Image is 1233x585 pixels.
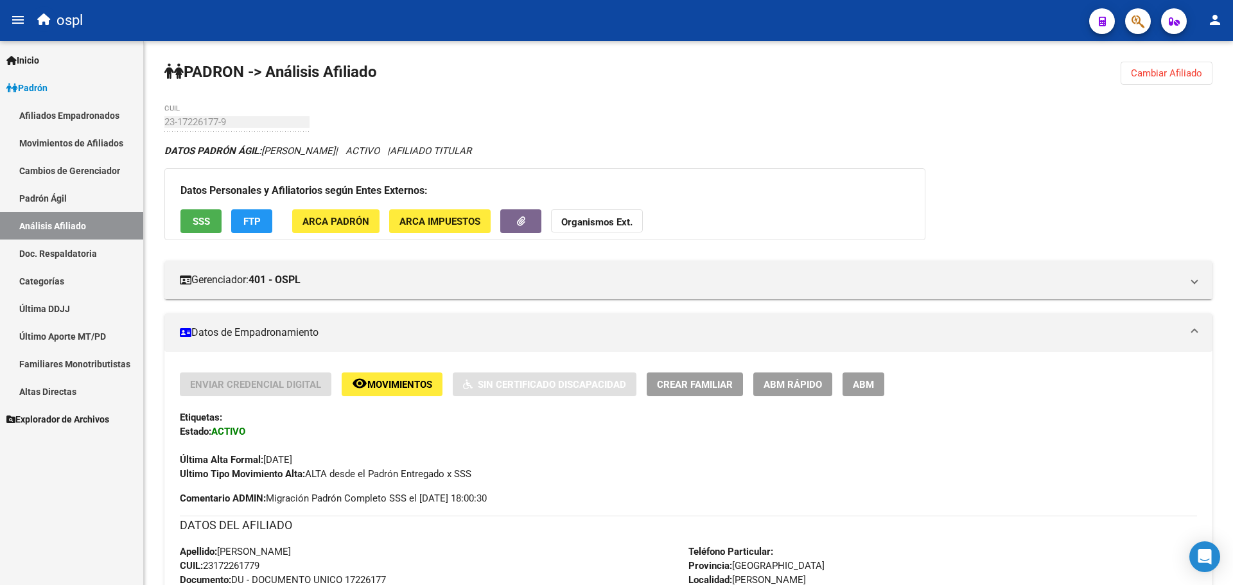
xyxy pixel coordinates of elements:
strong: Organismos Ext. [561,216,633,228]
span: FTP [243,216,261,227]
span: [DATE] [180,454,292,466]
strong: Comentario ADMIN: [180,493,266,504]
span: SSS [193,216,210,227]
span: Crear Familiar [657,379,733,390]
strong: DATOS PADRÓN ÁGIL: [164,145,261,157]
strong: Estado: [180,426,211,437]
mat-panel-title: Gerenciador: [180,273,1182,287]
button: Crear Familiar [647,372,743,396]
h3: Datos Personales y Afiliatorios según Entes Externos: [180,182,909,200]
button: SSS [180,209,222,233]
span: Sin Certificado Discapacidad [478,379,626,390]
h3: DATOS DEL AFILIADO [180,516,1197,534]
button: Movimientos [342,372,442,396]
strong: Etiquetas: [180,412,222,423]
span: ospl [57,6,83,35]
strong: Provincia: [688,560,732,572]
span: 23172261779 [180,560,259,572]
button: ABM Rápido [753,372,832,396]
i: | ACTIVO | [164,145,471,157]
span: Enviar Credencial Digital [190,379,321,390]
span: [PERSON_NAME] [180,546,291,557]
span: Padrón [6,81,48,95]
span: ARCA Padrón [302,216,369,227]
button: Cambiar Afiliado [1121,62,1212,85]
mat-panel-title: Datos de Empadronamiento [180,326,1182,340]
strong: ACTIVO [211,426,245,437]
strong: Teléfono Particular: [688,546,773,557]
mat-icon: menu [10,12,26,28]
span: ABM [853,379,874,390]
span: Cambiar Afiliado [1131,67,1202,79]
strong: Última Alta Formal: [180,454,263,466]
button: Sin Certificado Discapacidad [453,372,636,396]
span: AFILIADO TITULAR [390,145,471,157]
strong: Ultimo Tipo Movimiento Alta: [180,468,305,480]
span: Explorador de Archivos [6,412,109,426]
button: Organismos Ext. [551,209,643,233]
strong: CUIL: [180,560,203,572]
span: ABM Rápido [764,379,822,390]
strong: 401 - OSPL [249,273,301,287]
span: ALTA desde el Padrón Entregado x SSS [180,468,471,480]
span: Movimientos [367,379,432,390]
strong: PADRON -> Análisis Afiliado [164,63,377,81]
mat-expansion-panel-header: Gerenciador:401 - OSPL [164,261,1212,299]
button: FTP [231,209,272,233]
mat-expansion-panel-header: Datos de Empadronamiento [164,313,1212,352]
button: ARCA Impuestos [389,209,491,233]
mat-icon: person [1207,12,1223,28]
span: Migración Padrón Completo SSS el [DATE] 18:00:30 [180,491,487,505]
span: [GEOGRAPHIC_DATA] [688,560,825,572]
button: ARCA Padrón [292,209,380,233]
span: Inicio [6,53,39,67]
mat-icon: remove_red_eye [352,376,367,391]
span: ARCA Impuestos [399,216,480,227]
button: ABM [843,372,884,396]
span: [PERSON_NAME] [164,145,335,157]
div: Open Intercom Messenger [1189,541,1220,572]
button: Enviar Credencial Digital [180,372,331,396]
strong: Apellido: [180,546,217,557]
